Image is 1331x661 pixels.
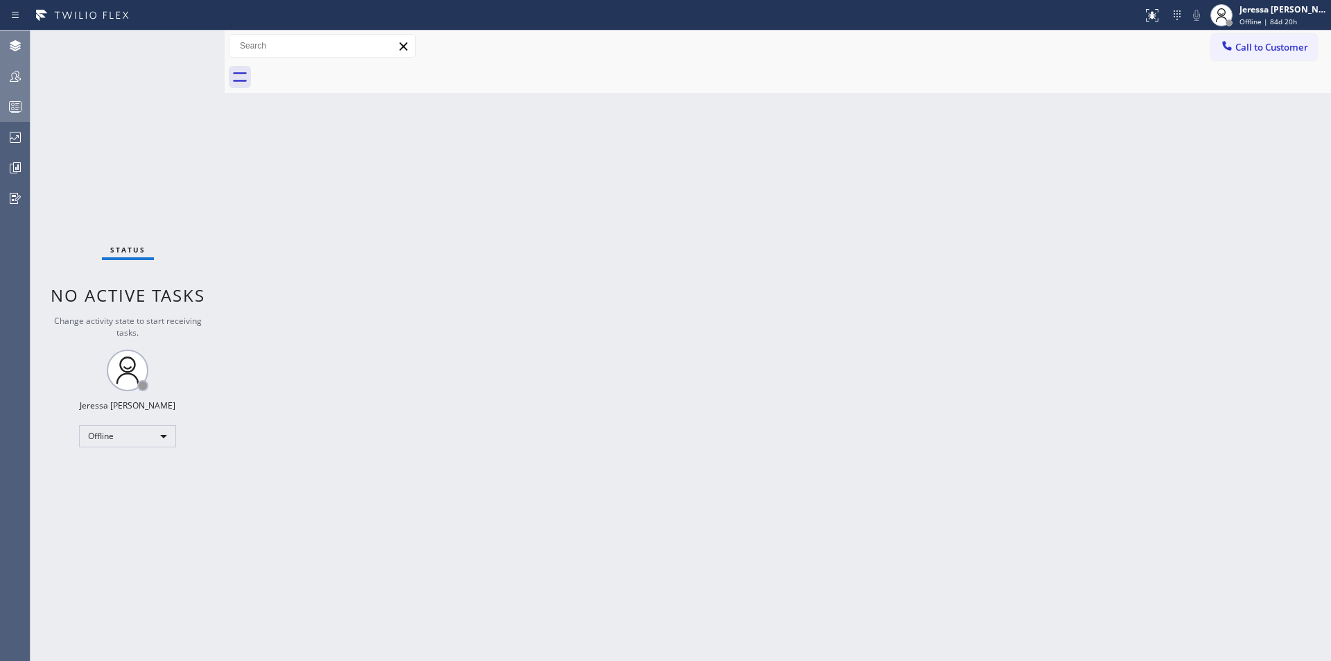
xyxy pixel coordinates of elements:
div: Jeressa [PERSON_NAME] [1239,3,1327,15]
span: Offline | 84d 20h [1239,17,1297,26]
div: Jeressa [PERSON_NAME] [80,400,175,411]
div: Offline [79,425,176,447]
button: Mute [1187,6,1206,25]
span: No active tasks [51,284,205,307]
button: Call to Customer [1211,34,1317,60]
span: Call to Customer [1235,41,1308,53]
input: Search [229,35,415,57]
span: Status [110,245,146,255]
span: Change activity state to start receiving tasks. [54,315,202,338]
